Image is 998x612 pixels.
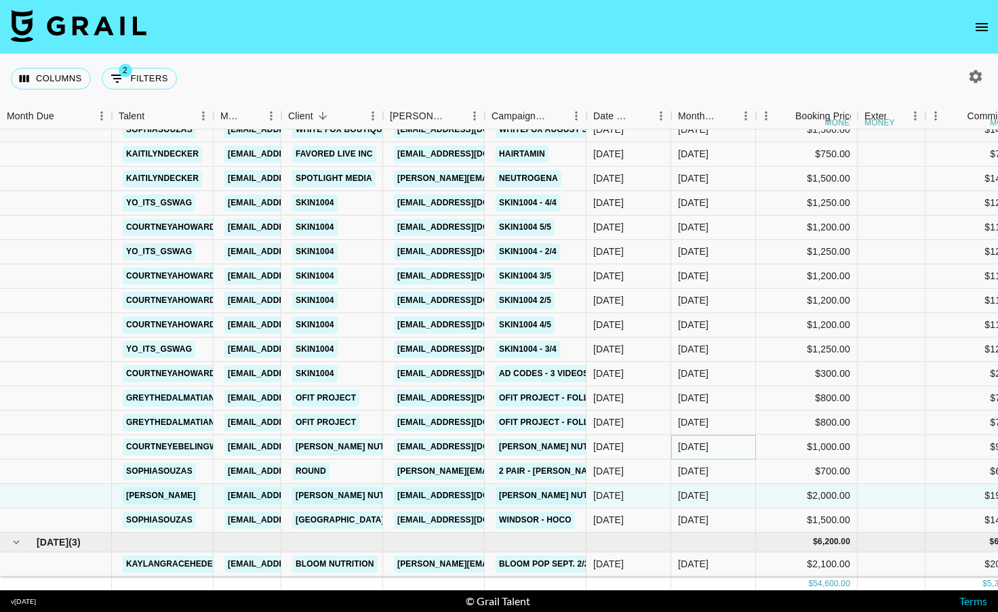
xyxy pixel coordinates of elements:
[756,118,858,142] div: $1,500.00
[68,535,81,549] span: ( 3 )
[123,556,247,573] a: kaylangracehedenskog
[123,121,196,138] a: sophiasouzas
[292,146,376,163] a: Favored Live Inc
[593,342,624,356] div: 7/24/2025
[756,142,858,167] div: $750.00
[736,106,756,126] button: Menu
[678,464,708,478] div: Aug '25
[593,415,624,429] div: 8/8/2025
[464,106,485,126] button: Menu
[224,463,376,480] a: [EMAIL_ADDRESS][DOMAIN_NAME]
[593,464,624,478] div: 7/31/2025
[678,245,708,258] div: Aug '25
[982,578,987,590] div: $
[292,463,330,480] a: Round
[496,438,620,455] a: [PERSON_NAME] Nutrition
[292,292,338,309] a: SKIN1004
[496,292,555,309] a: Skin1004 2/5
[7,533,26,552] button: hide children
[394,170,615,187] a: [PERSON_NAME][EMAIL_ADDRESS][DOMAIN_NAME]
[492,103,547,129] div: Campaign (Type)
[593,557,624,571] div: 8/6/2025
[593,220,624,234] div: 7/24/2025
[292,317,338,333] a: SKIN1004
[593,171,624,185] div: 8/7/2025
[678,171,708,185] div: Aug '25
[593,123,624,136] div: 7/7/2025
[394,414,546,431] a: [EMAIL_ADDRESS][DOMAIN_NAME]
[678,103,717,129] div: Month Due
[547,106,566,125] button: Sort
[394,341,546,358] a: [EMAIL_ADDRESS][DOMAIN_NAME]
[593,196,624,209] div: 7/24/2025
[224,243,376,260] a: [EMAIL_ADDRESS][DOMAIN_NAME]
[678,123,708,136] div: Aug '25
[905,106,925,126] button: Menu
[756,338,858,362] div: $1,250.00
[756,435,858,460] div: $1,000.00
[394,487,546,504] a: [EMAIL_ADDRESS][DOMAIN_NAME]
[756,264,858,289] div: $1,200.00
[11,68,91,89] button: Select columns
[220,103,242,129] div: Manager
[756,362,858,386] div: $300.00
[678,367,708,380] div: Aug '25
[445,106,464,125] button: Sort
[394,219,546,236] a: [EMAIL_ADDRESS][DOMAIN_NAME]
[948,106,967,125] button: Sort
[678,513,708,527] div: Aug '25
[281,103,383,129] div: Client
[756,167,858,191] div: $1,500.00
[394,146,546,163] a: [EMAIL_ADDRESS][DOMAIN_NAME]
[261,106,281,126] button: Menu
[224,292,376,309] a: [EMAIL_ADDRESS][DOMAIN_NAME]
[825,119,856,127] div: money
[224,317,376,333] a: [EMAIL_ADDRESS][DOMAIN_NAME]
[586,103,671,129] div: Date Created
[292,487,416,504] a: [PERSON_NAME] Nutrition
[119,64,132,77] span: 2
[496,317,555,333] a: Skin1004 4/5
[394,121,546,138] a: [EMAIL_ADDRESS][DOMAIN_NAME]
[92,106,112,126] button: Menu
[496,390,635,407] a: Ofit Project - Follow Me 1/2
[224,219,376,236] a: [EMAIL_ADDRESS][DOMAIN_NAME]
[496,121,607,138] a: Whitefox August Sale
[756,386,858,411] div: $800.00
[886,106,905,125] button: Sort
[678,415,708,429] div: Aug '25
[394,243,546,260] a: [EMAIL_ADDRESS][DOMAIN_NAME]
[496,414,635,431] a: Ofit Project - Follow Me 2/2
[292,438,416,455] a: [PERSON_NAME] Nutrition
[224,341,376,358] a: [EMAIL_ADDRESS][DOMAIN_NAME]
[292,341,338,358] a: SKIN1004
[756,552,858,577] div: $2,100.00
[394,292,546,309] a: [EMAIL_ADDRESS][DOMAIN_NAME]
[593,245,624,258] div: 7/24/2025
[224,487,376,504] a: [EMAIL_ADDRESS][DOMAIN_NAME]
[756,484,858,508] div: $2,000.00
[593,489,624,502] div: 8/21/2025
[123,414,218,431] a: greythedalmatian
[756,460,858,484] div: $700.00
[123,438,239,455] a: courtneyebelingwood
[54,106,73,125] button: Sort
[112,103,214,129] div: Talent
[496,365,700,382] a: AD Codes - 3 Videos X @Courtneyahoward
[968,14,995,41] button: open drawer
[756,191,858,216] div: $1,250.00
[756,313,858,338] div: $1,200.00
[813,578,850,590] div: 54,600.00
[756,508,858,533] div: $1,500.00
[808,578,813,590] div: $
[756,216,858,240] div: $1,200.00
[123,365,219,382] a: courtneyahoward
[593,269,624,283] div: 7/24/2025
[292,121,391,138] a: White Fox Boutique
[496,268,555,285] a: Skin1004 3/5
[224,556,376,573] a: [EMAIL_ADDRESS][DOMAIN_NAME]
[224,414,376,431] a: [EMAIL_ADDRESS][DOMAIN_NAME]
[224,390,376,407] a: [EMAIL_ADDRESS][DOMAIN_NAME]
[593,293,624,307] div: 7/24/2025
[224,121,376,138] a: [EMAIL_ADDRESS][DOMAIN_NAME]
